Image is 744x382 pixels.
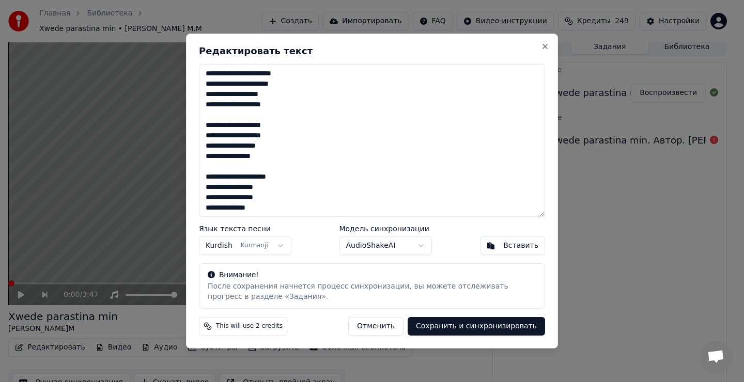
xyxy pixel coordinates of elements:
[199,46,545,56] h2: Редактировать текст
[208,270,536,280] div: Внимание!
[408,317,545,336] button: Сохранить и синхронизировать
[208,281,536,302] div: После сохранения начнется процесс синхронизации, вы можете отслеживать прогресс в разделе «Задания».
[480,236,545,255] button: Вставить
[339,225,432,232] label: Модель синхронизации
[503,241,538,251] div: Вставить
[216,322,283,330] span: This will use 2 credits
[199,225,291,232] label: Язык текста песни
[348,317,404,336] button: Отменить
